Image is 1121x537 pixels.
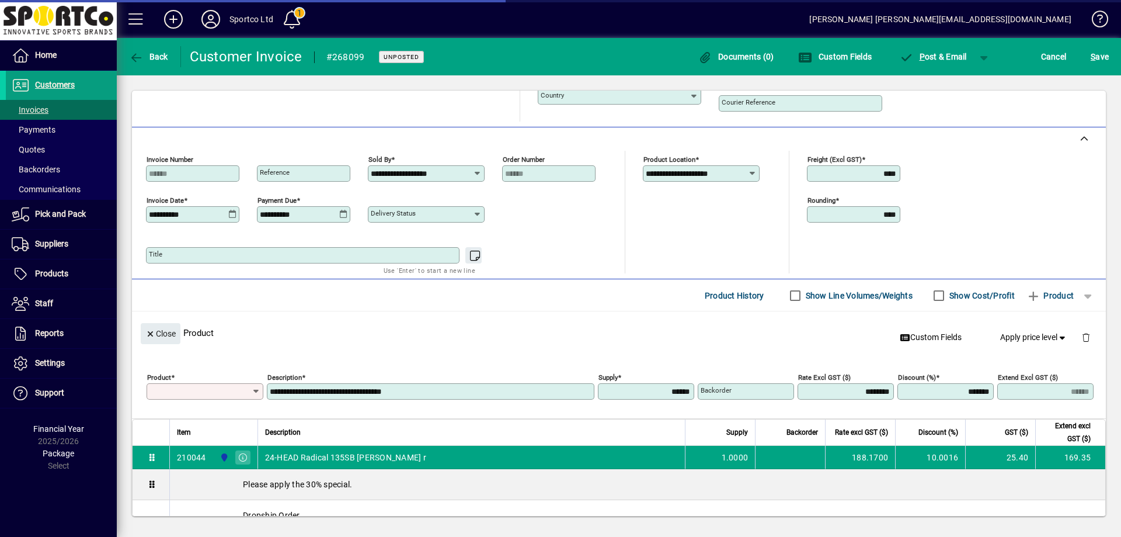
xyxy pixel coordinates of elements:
mat-label: Invoice number [147,155,193,164]
span: Staff [35,299,53,308]
span: Payments [12,125,55,134]
span: Communications [12,185,81,194]
mat-label: Supply [598,373,618,382]
app-page-header-button: Close [138,328,183,338]
td: 10.0016 [895,446,965,469]
span: Supply [726,426,748,439]
span: Custom Fields [798,52,872,61]
a: Communications [6,179,117,199]
span: Invoices [12,105,48,115]
span: Package [43,449,74,458]
span: Financial Year [33,424,84,434]
mat-label: Freight (excl GST) [807,155,862,164]
mat-label: Description [267,373,302,382]
div: Customer Invoice [190,47,302,66]
div: #268099 [326,48,365,67]
button: Post & Email [893,46,973,67]
button: Save [1088,46,1112,67]
span: Pick and Pack [35,209,86,219]
mat-label: Reference [260,168,290,176]
a: Staff [6,289,117,318]
mat-label: Order number [503,155,545,164]
span: ave [1091,47,1109,66]
span: Discount (%) [918,426,958,439]
span: Product History [705,286,764,305]
a: Quotes [6,140,117,160]
mat-label: Rate excl GST ($) [798,373,851,382]
span: Cancel [1041,47,1067,66]
span: Reports [35,328,64,338]
mat-label: Payment due [257,196,297,205]
div: Please apply the 30% special. [170,469,1105,500]
mat-label: Country [541,91,564,99]
td: 25.40 [965,446,1035,469]
span: Quotes [12,145,45,154]
div: Product [132,311,1106,354]
span: Description [265,426,301,439]
a: Payments [6,120,117,140]
a: Reports [6,319,117,348]
button: Product [1021,285,1080,306]
span: Documents (0) [698,52,774,61]
a: Home [6,41,117,70]
app-page-header-button: Delete [1072,332,1100,342]
span: Item [177,426,191,439]
mat-hint: Use 'Enter' to start a new line [384,264,475,277]
a: Suppliers [6,230,117,259]
button: Delete [1072,323,1100,351]
span: Backorder [786,426,818,439]
span: S [1091,52,1095,61]
a: Knowledge Base [1083,2,1106,40]
span: 1.0000 [722,452,749,463]
span: Unposted [384,53,419,61]
span: Backorders [12,165,60,174]
span: ost & Email [899,52,967,61]
a: Backorders [6,160,117,179]
button: Close [141,323,180,344]
button: Profile [192,9,229,30]
mat-label: Extend excl GST ($) [998,373,1058,382]
span: GST ($) [1005,426,1028,439]
button: Documents (0) [695,46,777,67]
button: Back [126,46,171,67]
button: Cancel [1038,46,1070,67]
button: Custom Fields [895,327,966,348]
span: Sportco Ltd Warehouse [217,451,230,464]
div: Sportco Ltd [229,10,273,29]
a: Support [6,379,117,408]
span: Custom Fields [900,331,962,344]
span: Support [35,388,64,397]
span: Close [145,324,176,344]
mat-label: Invoice date [147,196,184,205]
span: Customers [35,80,75,89]
a: Pick and Pack [6,200,117,229]
label: Show Cost/Profit [947,290,1015,302]
mat-label: Courier Reference [722,98,775,106]
button: Add [155,9,192,30]
div: 210044 [177,452,206,463]
label: Show Line Volumes/Weights [803,290,913,302]
button: Product History [700,285,769,306]
span: Products [35,269,68,278]
span: Product [1026,286,1074,305]
mat-label: Backorder [701,386,732,394]
span: Apply price level [1000,331,1068,344]
mat-label: Sold by [368,155,391,164]
button: Apply price level [995,327,1073,348]
span: Extend excl GST ($) [1043,420,1091,445]
span: Suppliers [35,239,68,248]
span: P [920,52,925,61]
a: Settings [6,349,117,378]
span: 24-HEAD Radical 135SB [PERSON_NAME] r [265,452,426,463]
span: Settings [35,358,65,368]
mat-label: Product location [643,155,695,164]
app-page-header-button: Back [117,46,181,67]
div: [PERSON_NAME] [PERSON_NAME][EMAIL_ADDRESS][DOMAIN_NAME] [809,10,1071,29]
span: Home [35,50,57,60]
mat-label: Title [149,250,162,258]
mat-label: Rounding [807,196,835,205]
button: Custom Fields [795,46,875,67]
span: Rate excl GST ($) [835,426,888,439]
span: Back [129,52,168,61]
a: Invoices [6,100,117,120]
